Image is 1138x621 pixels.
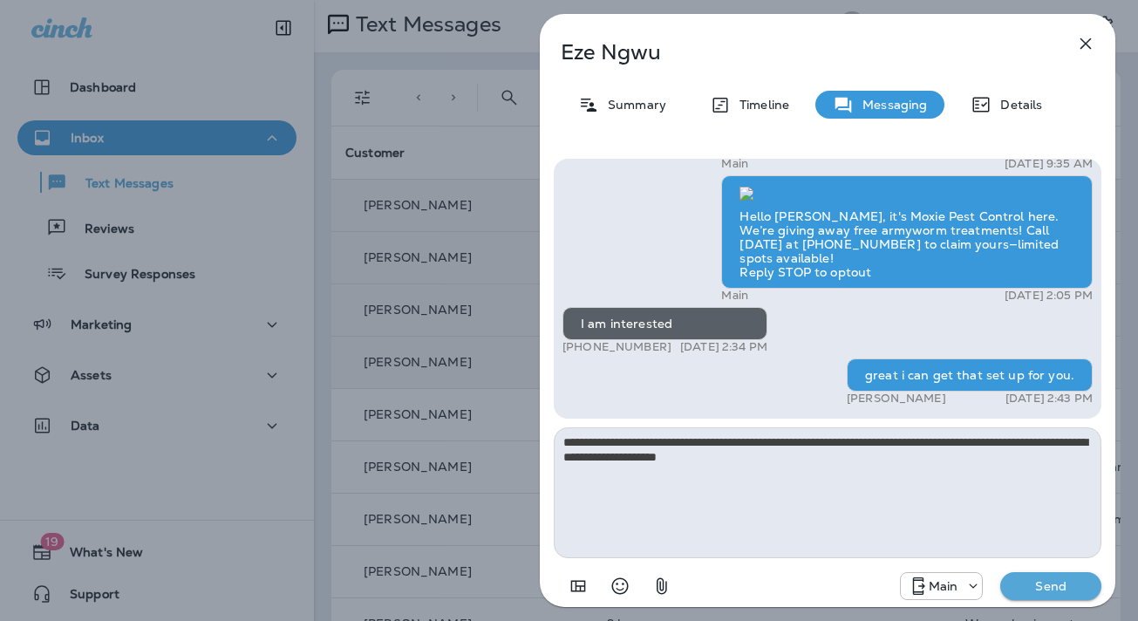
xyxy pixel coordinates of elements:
[561,40,1037,65] p: Eze Ngwu
[1005,157,1093,171] p: [DATE] 9:35 AM
[847,392,946,406] p: [PERSON_NAME]
[731,98,789,112] p: Timeline
[929,579,958,593] p: Main
[739,187,753,201] img: twilio-download
[1014,578,1087,594] p: Send
[1000,572,1101,600] button: Send
[901,576,983,597] div: +1 (817) 482-3792
[721,157,748,171] p: Main
[847,358,1093,392] div: great i can get that set up for you.
[561,569,596,604] button: Add in a premade template
[603,569,637,604] button: Select an emoji
[562,340,671,354] p: [PHONE_NUMBER]
[1005,289,1093,303] p: [DATE] 2:05 PM
[680,340,767,354] p: [DATE] 2:34 PM
[721,289,748,303] p: Main
[599,98,666,112] p: Summary
[854,98,927,112] p: Messaging
[1005,392,1093,406] p: [DATE] 2:43 PM
[991,98,1042,112] p: Details
[721,175,1093,289] div: Hello [PERSON_NAME], it's Moxie Pest Control here. We’re giving away free armyworm treatments! Ca...
[562,307,767,340] div: I am interested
